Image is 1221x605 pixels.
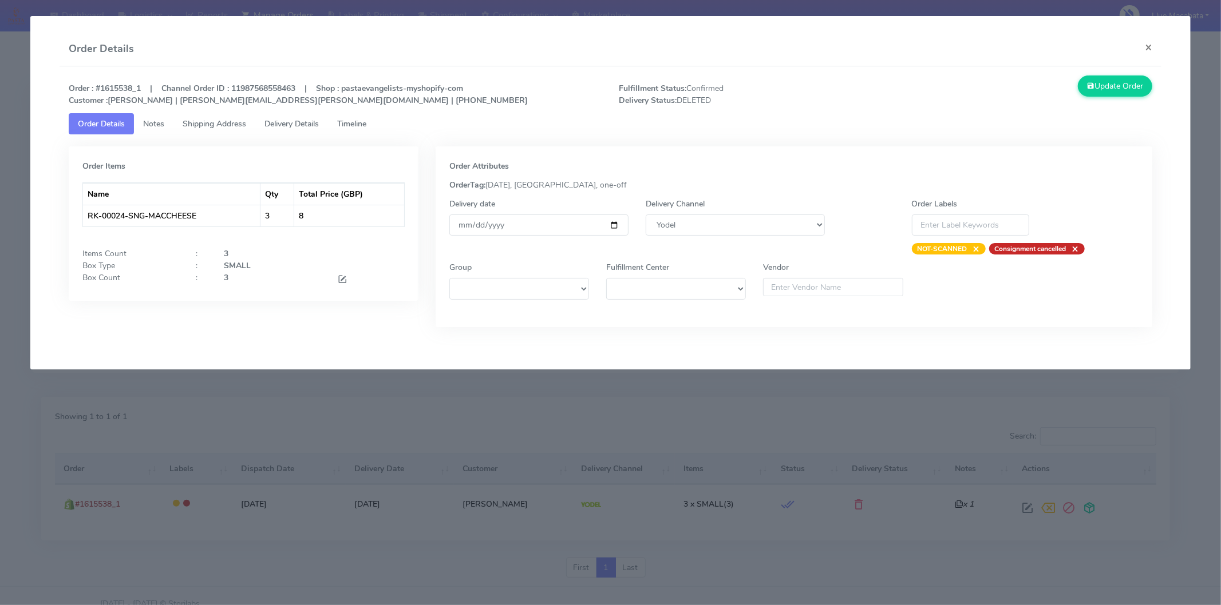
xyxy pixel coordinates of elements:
label: Vendor [763,261,789,273]
span: × [1066,243,1079,254]
strong: Delivery Status: [619,95,677,106]
strong: 3 [224,248,228,259]
button: Close [1136,32,1161,62]
input: Enter Vendor Name [763,278,903,296]
div: : [187,248,215,260]
label: Order Labels [912,198,958,210]
label: Group [449,261,472,273]
div: Box Type [74,260,187,272]
span: Confirmed DELETED [610,82,886,106]
span: Delivery Details [264,118,319,129]
h4: Order Details [69,41,134,57]
strong: NOT-SCANNED [918,244,967,253]
div: Box Count [74,272,187,287]
th: Name [83,183,260,205]
strong: Order Items [82,161,125,172]
strong: Fulfillment Status: [619,83,686,94]
strong: Customer : [69,95,108,106]
span: Timeline [337,118,366,129]
span: Order Details [78,118,125,129]
th: Total Price (GBP) [294,183,404,205]
div: [DATE], [GEOGRAPHIC_DATA], one-off [441,179,1147,191]
td: 3 [260,205,295,226]
label: Fulfillment Center [606,261,669,273]
div: Items Count [74,248,187,260]
strong: Consignment cancelled [995,244,1066,253]
strong: Order Attributes [449,161,509,172]
div: : [187,272,215,287]
strong: SMALL [224,260,251,271]
td: 8 [294,205,404,226]
ul: Tabs [69,113,1152,134]
strong: OrderTag: [449,180,485,190]
input: Enter Label Keywords [912,214,1030,236]
strong: 3 [224,272,228,283]
span: Notes [143,118,164,129]
label: Delivery date [449,198,495,210]
div: : [187,260,215,272]
span: × [967,243,980,254]
td: RK-00024-SNG-MACCHEESE [83,205,260,226]
span: Shipping Address [183,118,246,129]
button: Update Order [1078,75,1152,97]
label: Delivery Channel [646,198,705,210]
strong: Order : #1615538_1 | Channel Order ID : 11987568558463 | Shop : pastaevangelists-myshopify-com [P... [69,83,528,106]
th: Qty [260,183,295,205]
